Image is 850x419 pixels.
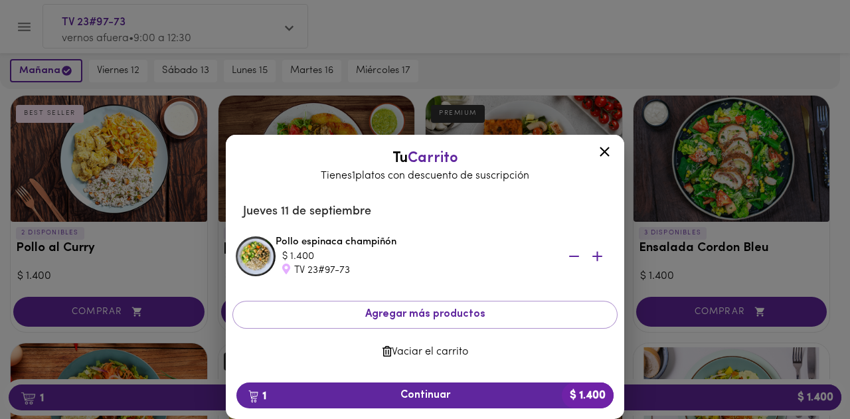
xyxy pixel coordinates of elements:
[232,196,618,228] li: Jueves 11 de septiembre
[236,382,614,408] button: 1Continuar$ 1.400
[239,148,611,184] div: Tu
[244,308,606,321] span: Agregar más productos
[276,235,614,278] div: Pollo espinaca champiñón
[282,250,548,264] div: $ 1.400
[248,390,258,403] img: cart.png
[236,236,276,276] img: Pollo espinaca champiñón
[239,169,611,184] p: Tienes 1 platos con descuento de suscripción
[240,387,274,404] b: 1
[562,382,614,408] b: $ 1.400
[282,264,548,278] div: TV 23#97-73
[773,342,837,406] iframe: Messagebird Livechat Widget
[232,339,618,365] button: Vaciar el carrito
[408,151,458,166] span: Carrito
[243,346,607,359] span: Vaciar el carrito
[232,301,618,328] button: Agregar más productos
[247,389,603,402] span: Continuar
